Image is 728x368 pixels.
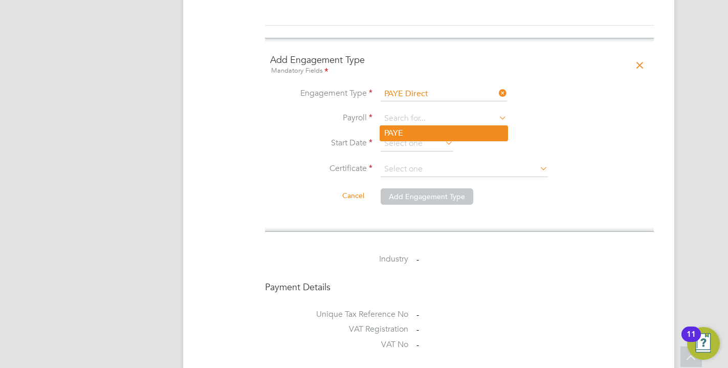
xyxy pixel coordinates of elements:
label: VAT No [265,339,408,350]
label: VAT Registration [265,324,408,335]
h4: Add Engagement Type [270,54,649,77]
label: Certificate [270,163,372,174]
div: Mandatory Fields [270,66,649,77]
label: Start Date [270,138,372,148]
span: - [416,340,419,350]
label: Payroll [270,113,372,123]
button: Add Engagement Type [381,188,473,205]
input: Search for... [381,112,507,126]
span: - [416,325,419,335]
label: Unique Tax Reference No [265,309,408,320]
input: Select one [381,87,507,101]
div: 11 [687,334,696,348]
h4: Payment Details [265,281,654,293]
span: - [416,310,419,320]
button: Open Resource Center, 11 new notifications [687,327,720,360]
label: Industry [265,254,408,265]
label: Engagement Type [270,88,372,99]
span: - [416,255,419,265]
input: Select one [381,136,453,151]
button: Cancel [334,187,372,204]
input: Select one [381,162,548,177]
li: PAYE [380,126,508,141]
